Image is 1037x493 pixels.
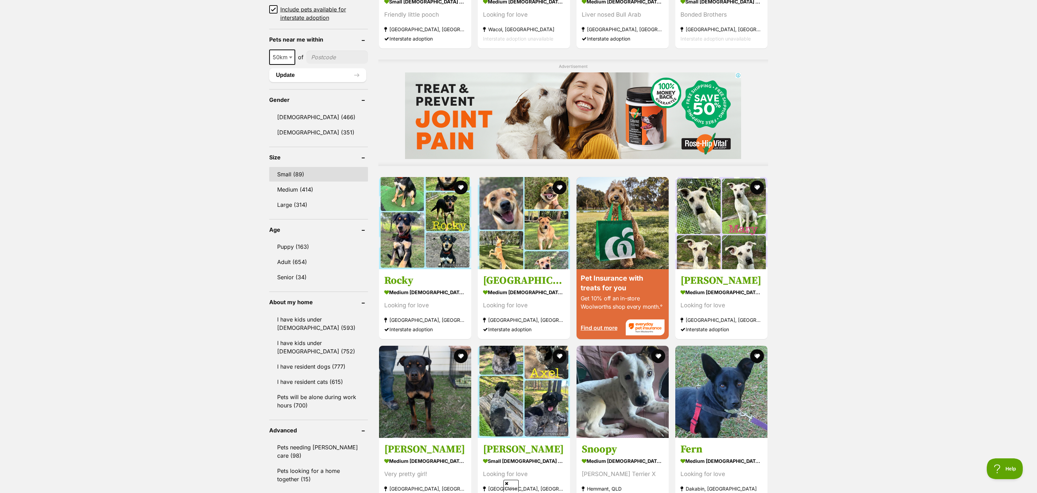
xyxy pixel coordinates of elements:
[680,301,762,310] div: Looking for love
[483,315,565,325] strong: [GEOGRAPHIC_DATA], [GEOGRAPHIC_DATA]
[680,325,762,334] div: Interstate adoption
[269,154,368,160] header: Size
[680,10,762,19] div: Bonded Brothers
[582,10,663,19] div: Liver nosed Bull Arab
[483,469,565,479] div: Looking for love
[384,315,466,325] strong: [GEOGRAPHIC_DATA], [GEOGRAPHIC_DATA]
[378,60,768,166] div: Advertisement
[384,325,466,334] div: Interstate adoption
[298,53,304,61] span: of
[680,287,762,297] strong: medium [DEMOGRAPHIC_DATA] Dog
[454,349,468,363] button: favourite
[379,269,471,339] a: Rocky medium [DEMOGRAPHIC_DATA] Dog Looking for love [GEOGRAPHIC_DATA], [GEOGRAPHIC_DATA] Interst...
[269,68,366,82] button: Update
[269,97,368,103] header: Gender
[582,25,663,34] strong: [GEOGRAPHIC_DATA], [GEOGRAPHIC_DATA]
[478,346,570,438] img: Axel - Shih Tzu Dog
[582,456,663,466] strong: medium [DEMOGRAPHIC_DATA] Dog
[269,312,368,335] a: I have kids under [DEMOGRAPHIC_DATA] (593)
[680,25,762,34] strong: [GEOGRAPHIC_DATA], [GEOGRAPHIC_DATA]
[582,443,663,456] h3: Snoopy
[483,301,565,310] div: Looking for love
[269,227,368,233] header: Age
[379,346,471,438] img: Margot - Rottweiler Dog
[269,36,368,43] header: Pets near me within
[269,110,368,124] a: [DEMOGRAPHIC_DATA] (466)
[582,469,663,479] div: [PERSON_NAME] Terrier X
[553,181,566,194] button: favourite
[269,464,368,486] a: Pets looking for a home together (15)
[680,274,762,287] h3: [PERSON_NAME]
[680,469,762,479] div: Looking for love
[553,349,566,363] button: favourite
[483,325,565,334] div: Interstate adoption
[269,270,368,284] a: Senior (34)
[483,25,565,34] strong: Wacol, [GEOGRAPHIC_DATA]
[280,5,368,22] span: Include pets available for interstate adoption
[384,10,466,19] div: Friendly little pooch
[987,458,1023,479] iframe: Help Scout Beacon - Open
[269,125,368,140] a: [DEMOGRAPHIC_DATA] (351)
[384,456,466,466] strong: medium [DEMOGRAPHIC_DATA] Dog
[483,443,565,456] h3: [PERSON_NAME]
[269,50,295,65] span: 50km
[478,177,570,269] img: Bilbo - Australian Kelpie Dog
[483,36,553,42] span: Interstate adoption unavailable
[269,440,368,463] a: Pets needing [PERSON_NAME] care (98)
[269,359,368,374] a: I have resident dogs (777)
[269,375,368,389] a: I have resident cats (615)
[750,181,764,194] button: favourite
[680,443,762,456] h3: Fern
[270,52,295,62] span: 50km
[269,167,368,182] a: Small (89)
[269,390,368,413] a: Pets will be alone during work hours (700)
[577,346,669,438] img: Snoopy - Jack Russell Terrier Dog
[384,34,466,43] div: Interstate adoption
[384,301,466,310] div: Looking for love
[582,34,663,43] div: Interstate adoption
[269,336,368,359] a: I have kids under [DEMOGRAPHIC_DATA] (752)
[478,269,570,339] a: [GEOGRAPHIC_DATA] medium [DEMOGRAPHIC_DATA] Dog Looking for love [GEOGRAPHIC_DATA], [GEOGRAPHIC_D...
[269,5,368,22] a: Include pets available for interstate adoption
[680,315,762,325] strong: [GEOGRAPHIC_DATA], [GEOGRAPHIC_DATA]
[269,239,368,254] a: Puppy (163)
[454,181,468,194] button: favourite
[269,299,368,305] header: About my home
[675,177,767,269] img: Mary - Mixed breed Dog
[384,287,466,297] strong: medium [DEMOGRAPHIC_DATA] Dog
[269,182,368,197] a: Medium (414)
[306,51,368,64] input: postcode
[483,10,565,19] div: Looking for love
[680,36,751,42] span: Interstate adoption unavailable
[405,72,741,159] iframe: Advertisement
[675,269,767,339] a: [PERSON_NAME] medium [DEMOGRAPHIC_DATA] Dog Looking for love [GEOGRAPHIC_DATA], [GEOGRAPHIC_DATA]...
[675,346,767,438] img: Fern - Kelpie Dog
[384,274,466,287] h3: Rocky
[269,255,368,269] a: Adult (654)
[269,427,368,433] header: Advanced
[384,443,466,456] h3: [PERSON_NAME]
[651,349,665,363] button: favourite
[269,197,368,212] a: Large (314)
[750,349,764,363] button: favourite
[379,177,471,269] img: Rocky - Australian Kelpie Dog
[384,469,466,479] div: Very pretty girl!
[680,456,762,466] strong: medium [DEMOGRAPHIC_DATA] Dog
[483,287,565,297] strong: medium [DEMOGRAPHIC_DATA] Dog
[384,25,466,34] strong: [GEOGRAPHIC_DATA], [GEOGRAPHIC_DATA]
[483,456,565,466] strong: small [DEMOGRAPHIC_DATA] Dog
[503,480,519,492] span: Close
[483,274,565,287] h3: [GEOGRAPHIC_DATA]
